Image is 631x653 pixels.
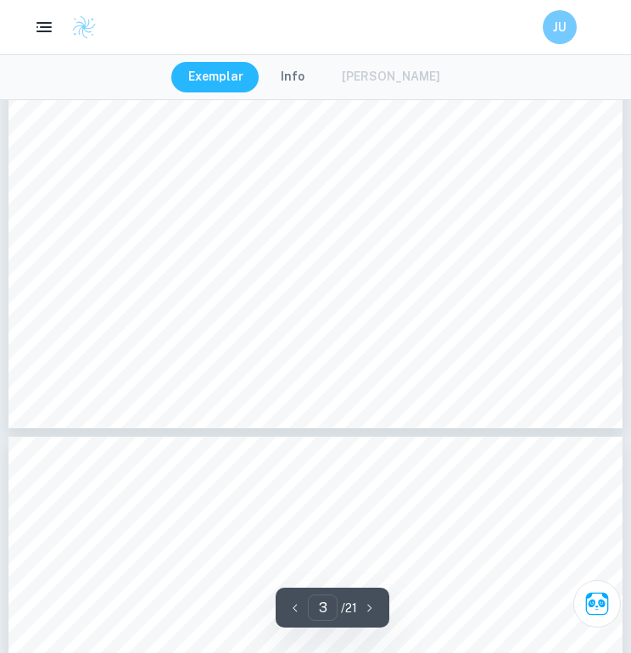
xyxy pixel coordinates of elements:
[264,62,321,92] button: Info
[171,62,260,92] button: Exemplar
[61,14,97,40] a: Clastify logo
[71,14,97,40] img: Clastify logo
[550,18,570,36] h6: JU
[573,580,621,628] button: Ask Clai
[341,599,357,617] p: / 21
[543,10,577,44] button: JU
